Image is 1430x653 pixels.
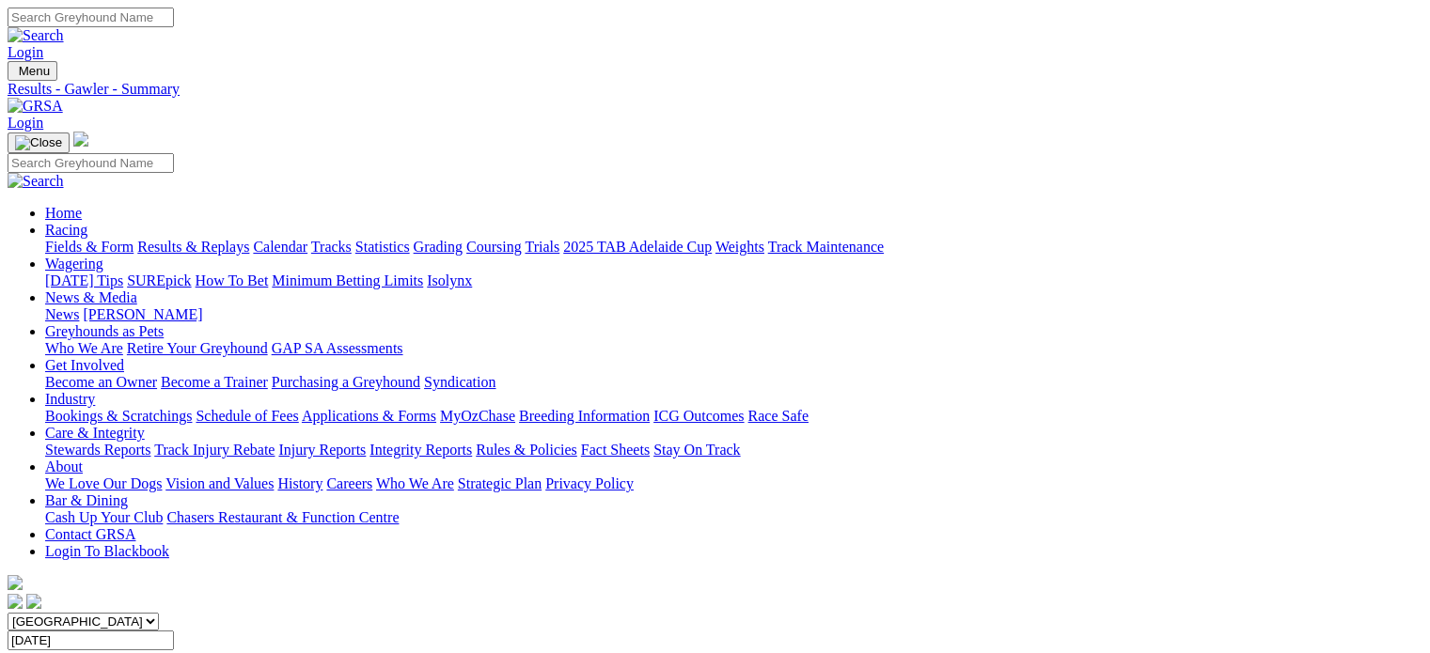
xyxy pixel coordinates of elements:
a: Fact Sheets [581,442,650,458]
img: GRSA [8,98,63,115]
a: News & Media [45,289,137,305]
div: Bar & Dining [45,509,1422,526]
a: Minimum Betting Limits [272,272,423,288]
div: About [45,475,1422,492]
a: Stewards Reports [45,442,150,458]
a: Calendar [253,239,307,255]
img: facebook.svg [8,594,23,609]
a: [PERSON_NAME] [83,306,202,322]
input: Search [8,8,174,27]
a: Weights [715,239,764,255]
a: [DATE] Tips [45,272,123,288]
input: Search [8,153,174,173]
button: Toggle navigation [8,61,57,81]
a: Purchasing a Greyhound [272,374,420,390]
div: News & Media [45,306,1422,323]
a: We Love Our Dogs [45,475,162,491]
div: Industry [45,408,1422,425]
a: Cash Up Your Club [45,509,163,525]
div: Wagering [45,272,1422,289]
a: Bar & Dining [45,492,128,508]
img: Search [8,173,64,190]
span: Menu [19,64,50,78]
a: Integrity Reports [369,442,472,458]
a: Become a Trainer [161,374,268,390]
a: About [45,459,83,474]
a: Care & Integrity [45,425,145,441]
button: Toggle navigation [8,132,70,153]
a: Vision and Values [165,475,274,491]
img: Close [15,135,62,150]
img: logo-grsa-white.png [73,132,88,147]
a: Who We Are [376,475,454,491]
a: Login To Blackbook [45,543,169,559]
a: Results & Replays [137,239,249,255]
a: Breeding Information [519,408,650,424]
a: Fields & Form [45,239,134,255]
a: Industry [45,391,95,407]
a: Who We Are [45,340,123,356]
a: Greyhounds as Pets [45,323,164,339]
input: Select date [8,630,174,650]
a: News [45,306,79,322]
a: Schedule of Fees [196,408,298,424]
a: How To Bet [196,272,269,288]
a: Isolynx [427,272,472,288]
a: Race Safe [747,408,808,424]
a: Contact GRSA [45,526,135,542]
a: Rules & Policies [476,442,577,458]
a: Applications & Forms [302,408,436,424]
a: 2025 TAB Adelaide Cup [563,239,712,255]
img: Search [8,27,64,44]
img: twitter.svg [26,594,41,609]
a: Syndication [424,374,495,390]
div: Racing [45,239,1422,256]
a: Strategic Plan [458,475,542,491]
a: Stay On Track [653,442,740,458]
a: Racing [45,222,87,238]
a: Get Involved [45,357,124,373]
a: MyOzChase [440,408,515,424]
a: Retire Your Greyhound [127,340,268,356]
a: Login [8,115,43,131]
a: Trials [525,239,559,255]
div: Care & Integrity [45,442,1422,459]
a: Track Injury Rebate [154,442,275,458]
a: Wagering [45,256,103,272]
a: Careers [326,475,372,491]
a: GAP SA Assessments [272,340,403,356]
div: Get Involved [45,374,1422,391]
div: Greyhounds as Pets [45,340,1422,357]
a: Grading [414,239,463,255]
a: Results - Gawler - Summary [8,81,1422,98]
a: ICG Outcomes [653,408,744,424]
a: Login [8,44,43,60]
a: History [277,475,322,491]
img: logo-grsa-white.png [8,575,23,590]
a: Chasers Restaurant & Function Centre [166,509,399,525]
a: Privacy Policy [545,475,634,491]
a: Bookings & Scratchings [45,408,192,424]
a: Track Maintenance [768,239,884,255]
a: Statistics [355,239,410,255]
a: Coursing [466,239,522,255]
a: SUREpick [127,272,191,288]
a: Tracks [311,239,352,255]
a: Become an Owner [45,374,157,390]
a: Home [45,205,82,221]
a: Injury Reports [278,442,366,458]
